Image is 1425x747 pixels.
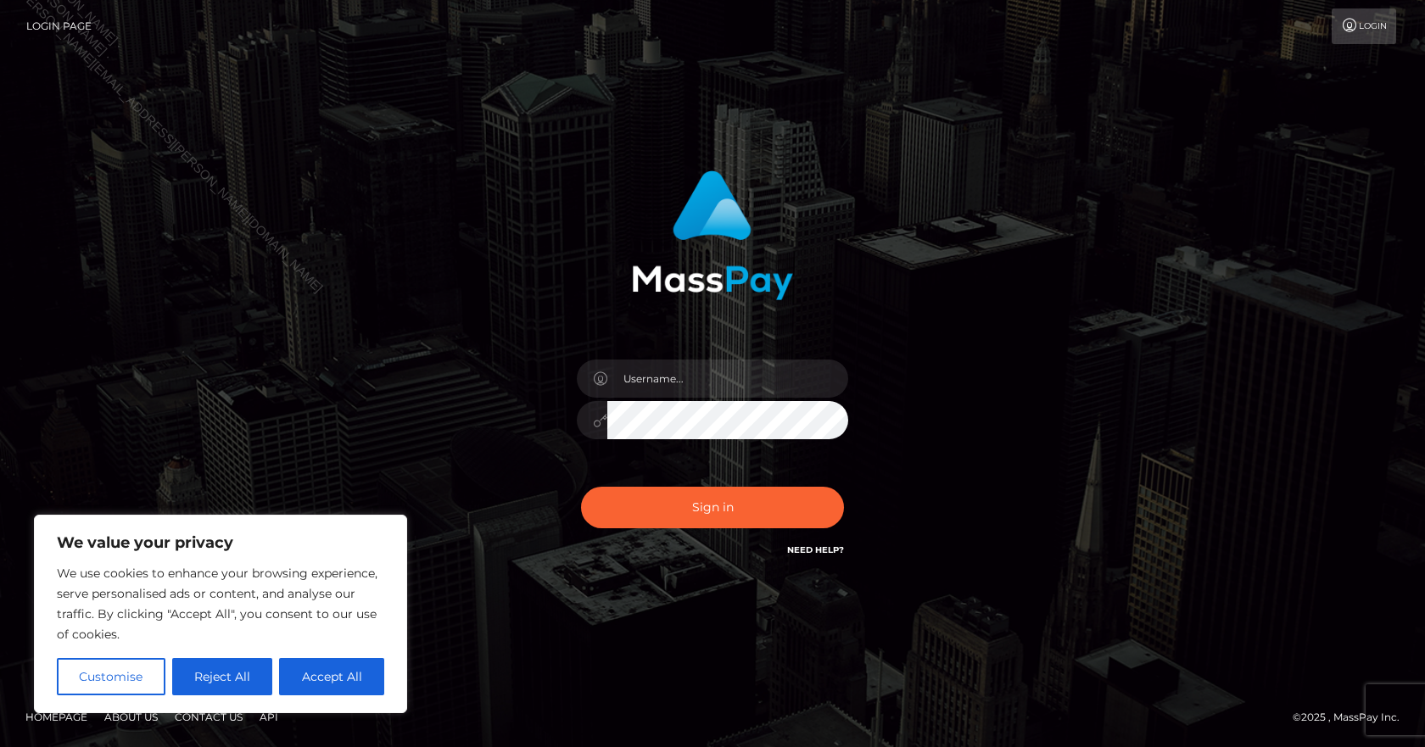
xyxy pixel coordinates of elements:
a: About Us [98,704,165,730]
div: © 2025 , MassPay Inc. [1293,708,1412,727]
button: Customise [57,658,165,695]
a: Login [1332,8,1396,44]
a: Homepage [19,704,94,730]
button: Sign in [581,487,844,528]
p: We value your privacy [57,532,384,553]
button: Accept All [279,658,384,695]
a: Login Page [26,8,92,44]
a: API [253,704,285,730]
input: Username... [607,360,848,398]
div: We value your privacy [34,515,407,713]
button: Reject All [172,658,273,695]
p: We use cookies to enhance your browsing experience, serve personalised ads or content, and analys... [57,563,384,644]
a: Need Help? [787,544,844,555]
a: Contact Us [168,704,249,730]
img: MassPay Login [632,170,793,300]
